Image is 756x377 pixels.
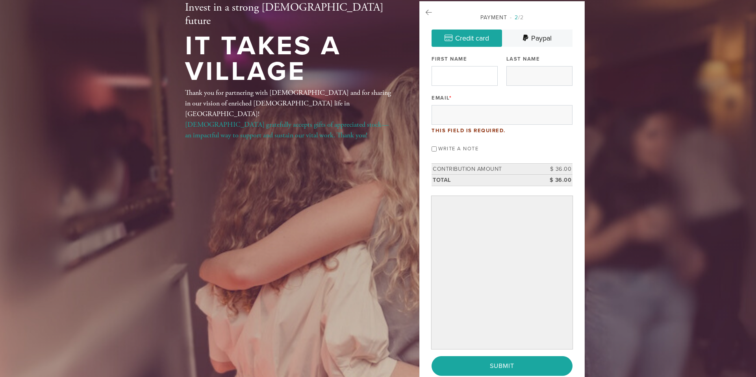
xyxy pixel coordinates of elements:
[432,94,452,102] label: Email
[185,33,394,84] h1: It Takes a Village
[185,120,389,140] a: [DEMOGRAPHIC_DATA] gratefully accepts gifts of appreciated stock—an impactful way to support and ...
[438,146,478,152] label: Write a note
[432,55,467,63] label: First Name
[432,163,537,175] td: Contribution Amount
[432,175,537,186] td: Total
[502,30,573,47] a: Paypal
[185,1,394,28] h2: Invest in a strong [DEMOGRAPHIC_DATA] future
[185,87,394,140] div: Thank you for partnering with [DEMOGRAPHIC_DATA] and for sharing in our vision of enriched [DEMOG...
[506,55,540,63] label: Last Name
[433,198,571,347] iframe: Secure payment input frame
[432,30,502,47] a: Credit card
[432,127,506,134] label: This field is required.
[449,95,452,101] span: This field is required.
[537,175,573,186] td: $ 36.00
[510,14,524,21] span: /2
[432,13,573,22] div: Payment
[537,163,573,175] td: $ 36.00
[515,14,518,21] span: 2
[432,356,573,376] input: Submit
